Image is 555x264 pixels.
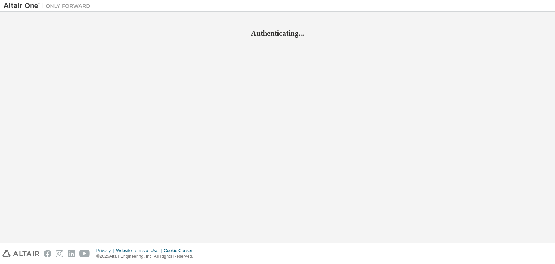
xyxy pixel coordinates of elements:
[96,248,116,254] div: Privacy
[4,2,94,9] img: Altair One
[4,29,551,38] h2: Authenticating...
[68,250,75,257] img: linkedin.svg
[96,254,199,260] p: © 2025 Altair Engineering, Inc. All Rights Reserved.
[2,250,39,257] img: altair_logo.svg
[56,250,63,257] img: instagram.svg
[79,250,90,257] img: youtube.svg
[44,250,51,257] img: facebook.svg
[164,248,199,254] div: Cookie Consent
[116,248,164,254] div: Website Terms of Use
